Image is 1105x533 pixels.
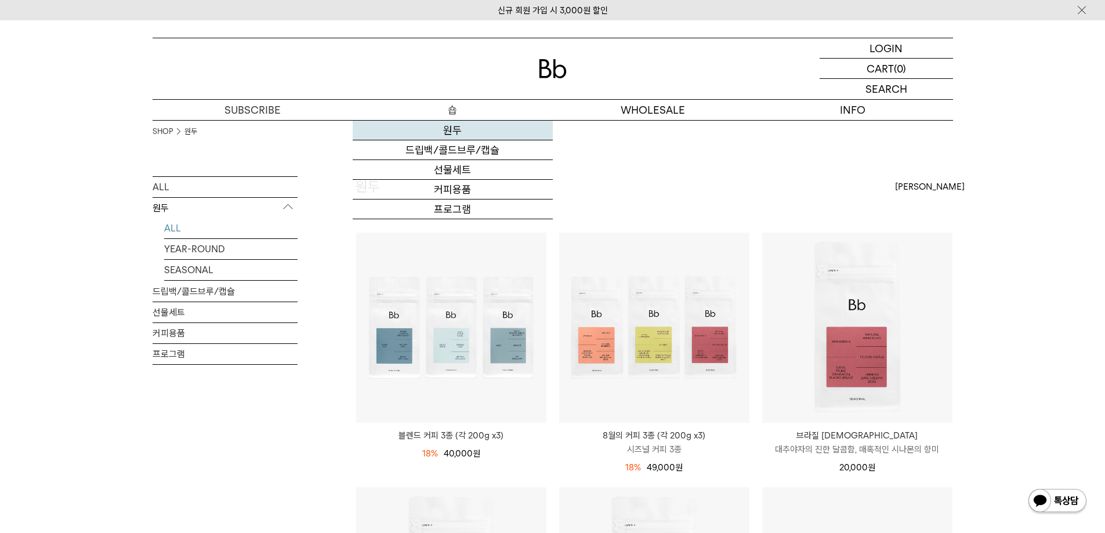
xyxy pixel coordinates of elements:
[839,462,875,473] span: 20,000
[753,100,953,120] p: INFO
[153,344,298,364] a: 프로그램
[625,461,641,474] div: 18%
[353,180,553,200] a: 커피용품
[762,429,952,443] p: 브라질 [DEMOGRAPHIC_DATA]
[153,198,298,219] p: 원두
[164,218,298,238] a: ALL
[473,448,480,459] span: 원
[559,233,749,423] img: 8월의 커피 3종 (각 200g x3)
[153,100,353,120] a: SUBSCRIBE
[762,443,952,456] p: 대추야자의 진한 달콤함, 매혹적인 시나몬의 향미
[422,447,438,461] div: 18%
[869,38,903,58] p: LOGIN
[894,59,906,78] p: (0)
[895,180,965,194] span: [PERSON_NAME]
[153,126,173,137] a: SHOP
[353,200,553,219] a: 프로그램
[539,59,567,78] img: 로고
[153,323,298,343] a: 커피용품
[867,59,894,78] p: CART
[498,5,608,16] a: 신규 회원 가입 시 3,000원 할인
[353,100,553,120] a: 숍
[820,59,953,79] a: CART (0)
[153,302,298,322] a: 선물세트
[865,79,907,99] p: SEARCH
[559,443,749,456] p: 시즈널 커피 3종
[356,429,546,443] a: 블렌드 커피 3종 (각 200g x3)
[762,233,952,423] img: 브라질 사맘바이아
[1027,488,1088,516] img: 카카오톡 채널 1:1 채팅 버튼
[164,260,298,280] a: SEASONAL
[559,429,749,456] a: 8월의 커피 3종 (각 200g x3) 시즈널 커피 3종
[153,177,298,197] a: ALL
[444,448,480,459] span: 40,000
[353,140,553,160] a: 드립백/콜드브루/캡슐
[184,126,197,137] a: 원두
[353,121,553,140] a: 원두
[356,233,546,423] img: 블렌드 커피 3종 (각 200g x3)
[559,429,749,443] p: 8월의 커피 3종 (각 200g x3)
[553,100,753,120] p: WHOLESALE
[762,429,952,456] a: 브라질 [DEMOGRAPHIC_DATA] 대추야자의 진한 달콤함, 매혹적인 시나몬의 향미
[675,462,683,473] span: 원
[868,462,875,473] span: 원
[164,239,298,259] a: YEAR-ROUND
[647,462,683,473] span: 49,000
[820,38,953,59] a: LOGIN
[353,160,553,180] a: 선물세트
[153,281,298,302] a: 드립백/콜드브루/캡슐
